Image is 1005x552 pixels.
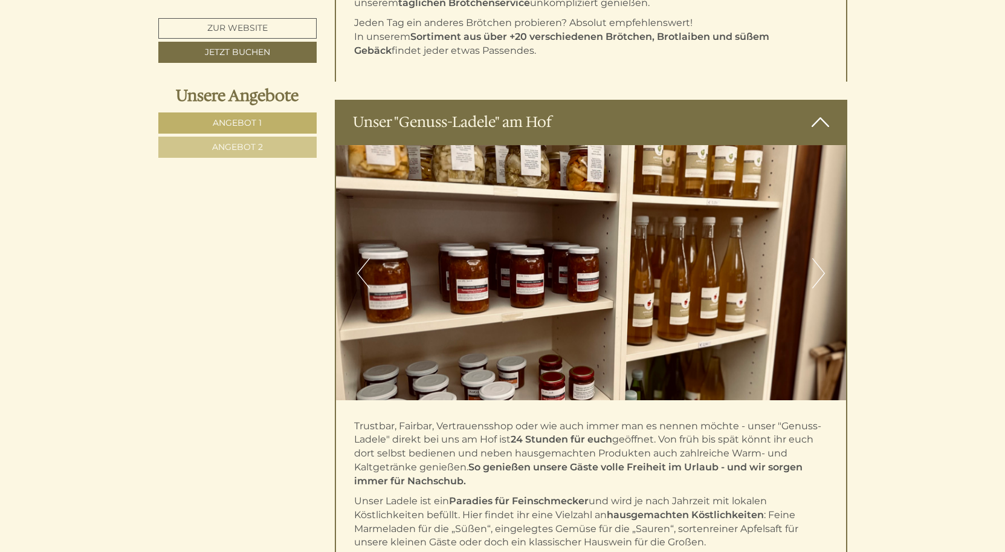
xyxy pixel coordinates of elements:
[607,509,764,521] strong: hausgemachten Köstlichkeiten
[212,141,263,152] span: Angebot 2
[449,495,589,507] strong: Paradies für Feinschmecker
[354,31,769,56] strong: Sortiment aus über +20 verschiedenen Brötchen, Brotlaiben und süßem Gebäck
[213,117,262,128] span: Angebot 1
[354,420,828,489] p: Trustbar, Fairbar, Vertrauensshop oder wie auch immer man es nennen möchte - unser "Genuss-Ladele...
[335,100,847,144] div: Unser "Genuss-Ladele" am Hof
[511,433,612,445] strong: 24 Stunden für euch
[158,18,317,39] a: Zur Website
[812,258,825,288] button: Next
[354,16,828,58] p: Jeden Tag ein anderes Brötchen probieren? Absolut empfehlenswert! In unserem findet jeder etwas P...
[158,84,317,106] div: Unsere Angebote
[357,258,370,288] button: Previous
[354,461,803,487] strong: So genießen unsere Gäste volle Freiheit im Urlaub - und wir sorgen immer für Nachschub.
[158,42,317,63] a: Jetzt buchen
[354,495,828,550] p: Unser Ladele ist ein und wird je nach Jahrzeit mit lokalen Köstlichkeiten befüllt. Hier findet ih...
